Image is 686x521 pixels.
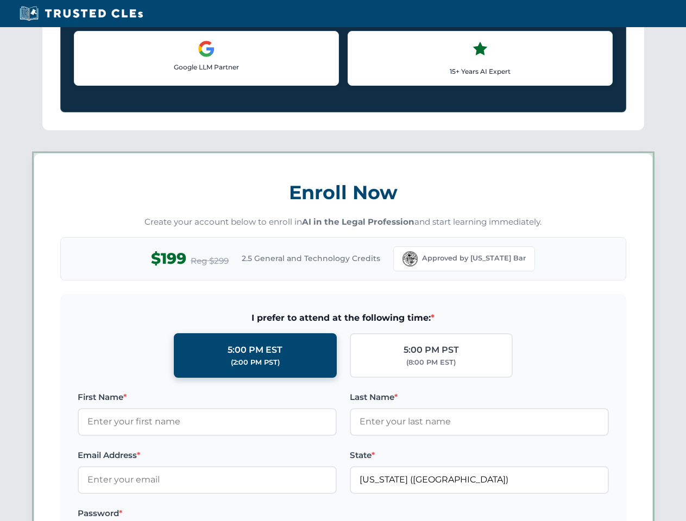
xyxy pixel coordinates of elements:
span: Reg $299 [191,255,229,268]
strong: AI in the Legal Profession [302,217,414,227]
label: State [350,449,609,462]
span: 2.5 General and Technology Credits [242,252,380,264]
label: Password [78,507,337,520]
p: Create your account below to enroll in and start learning immediately. [60,216,626,228]
img: Trusted CLEs [16,5,146,22]
span: I prefer to attend at the following time: [78,311,609,325]
label: Last Name [350,391,609,404]
label: Email Address [78,449,337,462]
div: (2:00 PM PST) [231,357,280,368]
p: Google LLM Partner [83,62,330,72]
span: $199 [151,246,186,271]
input: Enter your last name [350,408,609,435]
input: Florida (FL) [350,466,609,493]
div: 5:00 PM PST [404,343,459,357]
input: Enter your email [78,466,337,493]
span: Approved by [US_STATE] Bar [422,253,526,264]
div: (8:00 PM EST) [406,357,456,368]
h3: Enroll Now [60,175,626,209]
div: 5:00 PM EST [228,343,282,357]
label: First Name [78,391,337,404]
img: Google [198,40,215,58]
input: Enter your first name [78,408,337,435]
p: 15+ Years AI Expert [357,66,603,77]
img: Florida Bar [402,251,418,266]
